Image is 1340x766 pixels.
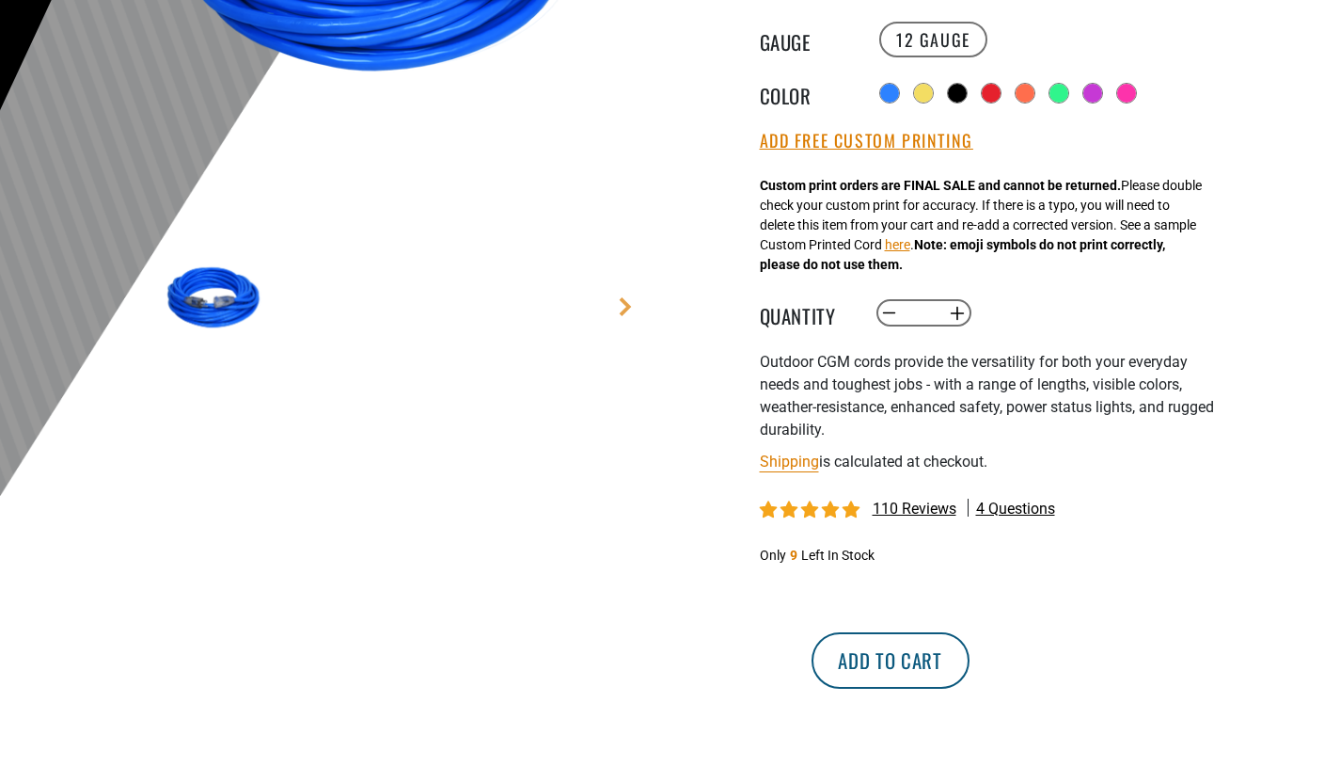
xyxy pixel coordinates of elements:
[801,548,875,563] span: Left In Stock
[760,548,786,563] span: Only
[873,500,956,518] span: 110 reviews
[760,237,1165,272] strong: Note: emoji symbols do not print correctly, please do not use them.
[760,176,1202,275] div: Please double check your custom print for accuracy. If there is a typo, you will need to delete t...
[976,499,1055,519] span: 4 questions
[760,453,819,471] a: Shipping
[812,632,970,689] button: Add to cart
[879,22,987,57] label: 12 Gauge
[162,245,271,354] img: Blue
[760,502,863,519] span: 4.81 stars
[760,81,854,105] legend: Color
[760,353,1214,439] span: Outdoor CGM cords provide the versatility for both your everyday needs and toughest jobs - with a...
[760,178,1121,193] strong: Custom print orders are FINAL SALE and cannot be returned.
[760,131,973,152] button: Add Free Custom Printing
[616,297,635,316] a: Next
[885,235,910,255] button: here
[760,449,1221,474] div: is calculated at checkout.
[760,301,854,326] label: Quantity
[760,27,854,52] legend: Gauge
[790,548,797,563] span: 9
